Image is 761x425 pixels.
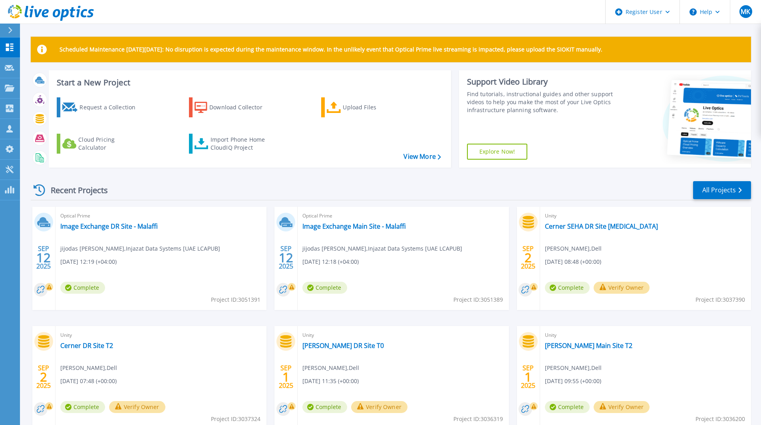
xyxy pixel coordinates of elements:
div: SEP 2025 [36,243,51,272]
span: Complete [302,401,347,413]
a: View More [403,153,441,160]
a: Upload Files [321,97,410,117]
span: [DATE] 12:19 (+04:00) [60,257,117,266]
span: Project ID: 3036319 [453,415,503,423]
span: Complete [545,401,590,413]
div: Recent Projects [31,180,119,200]
a: All Projects [693,181,751,199]
div: Support Video Library [467,77,616,87]
a: Cerner SEHA DR Site [MEDICAL_DATA] [545,222,658,230]
a: [PERSON_NAME] Main Site T2 [545,342,632,350]
span: jijodas [PERSON_NAME] , Injazat Data Systems [UAE LCAPUB] [60,244,220,253]
span: [DATE] 12:18 (+04:00) [302,257,359,266]
span: [DATE] 08:48 (+00:00) [545,257,601,266]
div: Find tutorials, instructional guides and other support videos to help you make the most of your L... [467,90,616,114]
button: Verify Owner [594,401,650,413]
span: Project ID: 3051391 [211,295,260,304]
div: SEP 2025 [521,243,536,272]
span: [DATE] 07:48 (+00:00) [60,377,117,385]
div: Cloud Pricing Calculator [78,136,142,152]
span: 2 [40,374,47,380]
a: Explore Now! [467,144,528,160]
span: Project ID: 3037324 [211,415,260,423]
span: Complete [60,282,105,294]
a: Cloud Pricing Calculator [57,134,146,154]
span: Unity [60,331,262,340]
span: 12 [279,254,293,261]
p: Scheduled Maintenance [DATE][DATE]: No disruption is expected during the maintenance window. In t... [60,46,602,53]
a: Image Exchange DR Site - Malaffi [60,222,158,230]
span: Unity [545,331,746,340]
a: Cerner DR Site T2 [60,342,113,350]
span: 2 [525,254,532,261]
span: MK [741,8,750,15]
div: Download Collector [209,99,273,115]
button: Verify Owner [109,401,165,413]
span: [DATE] 09:55 (+00:00) [545,377,601,385]
div: SEP 2025 [36,362,51,391]
span: Optical Prime [302,212,504,220]
span: Complete [302,282,347,294]
span: [PERSON_NAME] , Dell [545,364,602,372]
div: SEP 2025 [278,243,294,272]
div: Upload Files [343,99,407,115]
span: Project ID: 3036200 [695,415,745,423]
span: Complete [60,401,105,413]
span: Unity [302,331,504,340]
div: SEP 2025 [521,362,536,391]
div: Import Phone Home CloudIQ Project [211,136,273,152]
span: Optical Prime [60,212,262,220]
div: SEP 2025 [278,362,294,391]
button: Verify Owner [594,282,650,294]
span: 1 [282,374,290,380]
a: Request a Collection [57,97,146,117]
span: 1 [525,374,532,380]
h3: Start a New Project [57,78,441,87]
button: Verify Owner [351,401,407,413]
span: [DATE] 11:35 (+00:00) [302,377,359,385]
span: Complete [545,282,590,294]
span: 12 [36,254,51,261]
span: Unity [545,212,746,220]
span: jijodas [PERSON_NAME] , Injazat Data Systems [UAE LCAPUB] [302,244,462,253]
span: Project ID: 3037390 [695,295,745,304]
a: [PERSON_NAME] DR Site T0 [302,342,384,350]
div: Request a Collection [79,99,143,115]
span: Project ID: 3051389 [453,295,503,304]
a: Download Collector [189,97,278,117]
span: [PERSON_NAME] , Dell [302,364,359,372]
span: [PERSON_NAME] , Dell [545,244,602,253]
a: Image Exchange Main Site - Malaffi [302,222,406,230]
span: [PERSON_NAME] , Dell [60,364,117,372]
